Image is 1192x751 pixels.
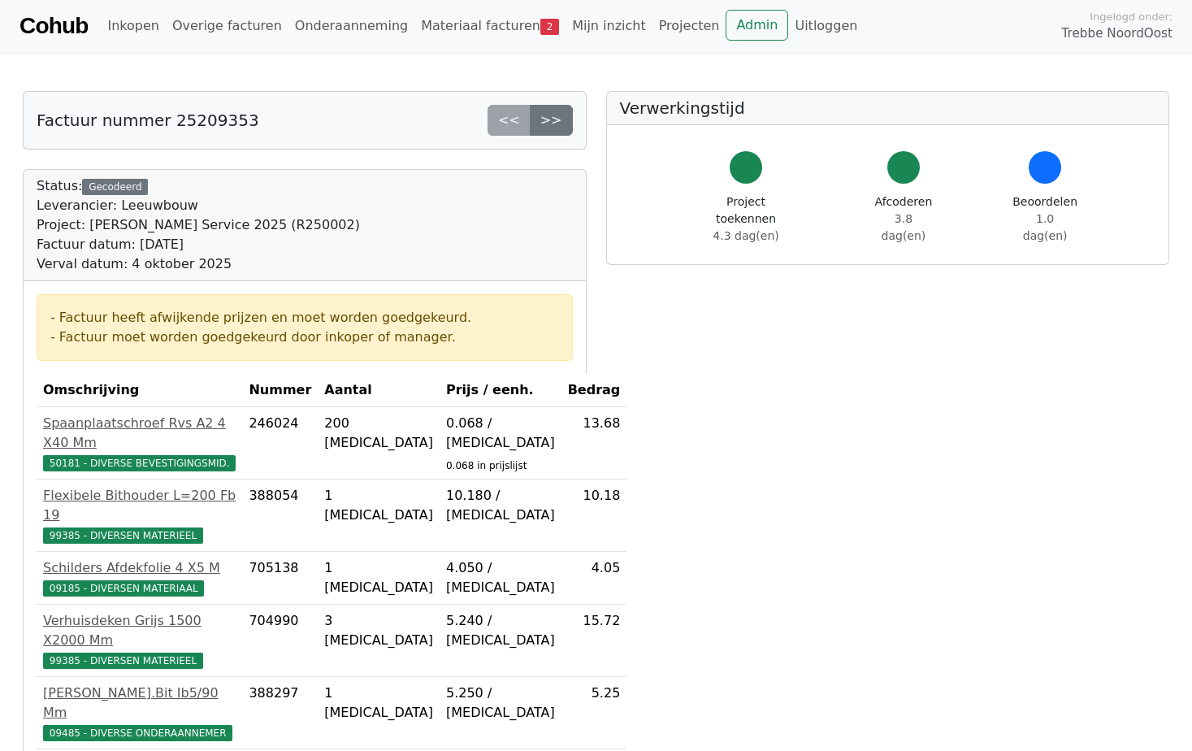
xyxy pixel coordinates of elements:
[561,677,627,749] td: 5.25
[37,254,360,274] div: Verval datum: 4 oktober 2025
[43,684,236,723] div: [PERSON_NAME].Bit Ib5/90 Mm
[1023,212,1068,242] span: 1.0 dag(en)
[43,558,236,578] div: Schilders Afdekfolie 4 X5 M
[37,215,360,235] div: Project: [PERSON_NAME] Service 2025 (R250002)
[540,19,559,35] span: 2
[652,10,726,42] a: Projecten
[242,605,318,677] td: 704990
[414,10,566,42] a: Materiaal facturen2
[446,611,555,650] div: 5.240 / [MEDICAL_DATA]
[318,374,440,407] th: Aantal
[288,10,414,42] a: Onderaanneming
[713,229,778,242] span: 4.3 dag(en)
[1062,24,1172,43] span: Trebbe NoordOost
[82,179,148,195] div: Gecodeerd
[43,455,236,471] span: 50181 - DIVERSE BEVESTIGINGSMID.
[324,486,433,525] div: 1 [MEDICAL_DATA]
[530,105,573,136] a: >>
[37,111,259,130] h5: Factuur nummer 25209353
[101,10,165,42] a: Inkopen
[43,527,203,544] span: 99385 - DIVERSEN MATERIEEL
[726,10,788,41] a: Admin
[43,611,236,670] a: Verhuisdeken Grijs 1500 X2000 Mm99385 - DIVERSEN MATERIEEL
[37,235,360,254] div: Factuur datum: [DATE]
[43,486,236,525] div: Flexibele Bithouder L=200 Fb 19
[43,580,204,597] span: 09185 - DIVERSEN MATERIAAL
[43,558,236,597] a: Schilders Afdekfolie 4 X5 M09185 - DIVERSEN MATERIAAL
[43,653,203,669] span: 99385 - DIVERSEN MATERIEEL
[1090,9,1172,24] span: Ingelogd onder:
[242,407,318,480] td: 246024
[50,328,559,347] div: - Factuur moet worden goedgekeurd door inkoper of manager.
[561,552,627,605] td: 4.05
[620,98,1156,118] h5: Verwerkingstijd
[43,725,232,741] span: 09485 - DIVERSE ONDERAANNEMER
[446,684,555,723] div: 5.250 / [MEDICAL_DATA]
[324,611,433,650] div: 3 [MEDICAL_DATA]
[242,677,318,749] td: 388297
[882,212,926,242] span: 3.8 dag(en)
[873,193,935,245] div: Afcoderen
[43,414,236,472] a: Spaanplaatschroef Rvs A2 4 X40 Mm50181 - DIVERSE BEVESTIGINGSMID.
[37,176,360,274] div: Status:
[1012,193,1077,245] div: Beoordelen
[166,10,288,42] a: Overige facturen
[20,7,88,46] a: Cohub
[446,460,527,471] sub: 0.068 in prijslijst
[37,196,360,215] div: Leverancier: Leeuwbouw
[561,407,627,480] td: 13.68
[566,10,652,42] a: Mijn inzicht
[50,308,559,328] div: - Factuur heeft afwijkende prijzen en moet worden goedgekeurd.
[324,558,433,597] div: 1 [MEDICAL_DATA]
[242,480,318,552] td: 388054
[43,414,236,453] div: Spaanplaatschroef Rvs A2 4 X40 Mm
[446,414,555,453] div: 0.068 / [MEDICAL_DATA]
[561,480,627,552] td: 10.18
[440,374,561,407] th: Prijs / eenh.
[561,605,627,677] td: 15.72
[324,684,433,723] div: 1 [MEDICAL_DATA]
[43,486,236,545] a: Flexibele Bithouder L=200 Fb 1999385 - DIVERSEN MATERIEEL
[242,374,318,407] th: Nummer
[698,193,795,245] div: Project toekennen
[43,684,236,742] a: [PERSON_NAME].Bit Ib5/90 Mm09485 - DIVERSE ONDERAANNEMER
[242,552,318,605] td: 705138
[446,558,555,597] div: 4.050 / [MEDICAL_DATA]
[324,414,433,453] div: 200 [MEDICAL_DATA]
[788,10,864,42] a: Uitloggen
[446,486,555,525] div: 10.180 / [MEDICAL_DATA]
[43,611,236,650] div: Verhuisdeken Grijs 1500 X2000 Mm
[561,374,627,407] th: Bedrag
[37,374,242,407] th: Omschrijving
